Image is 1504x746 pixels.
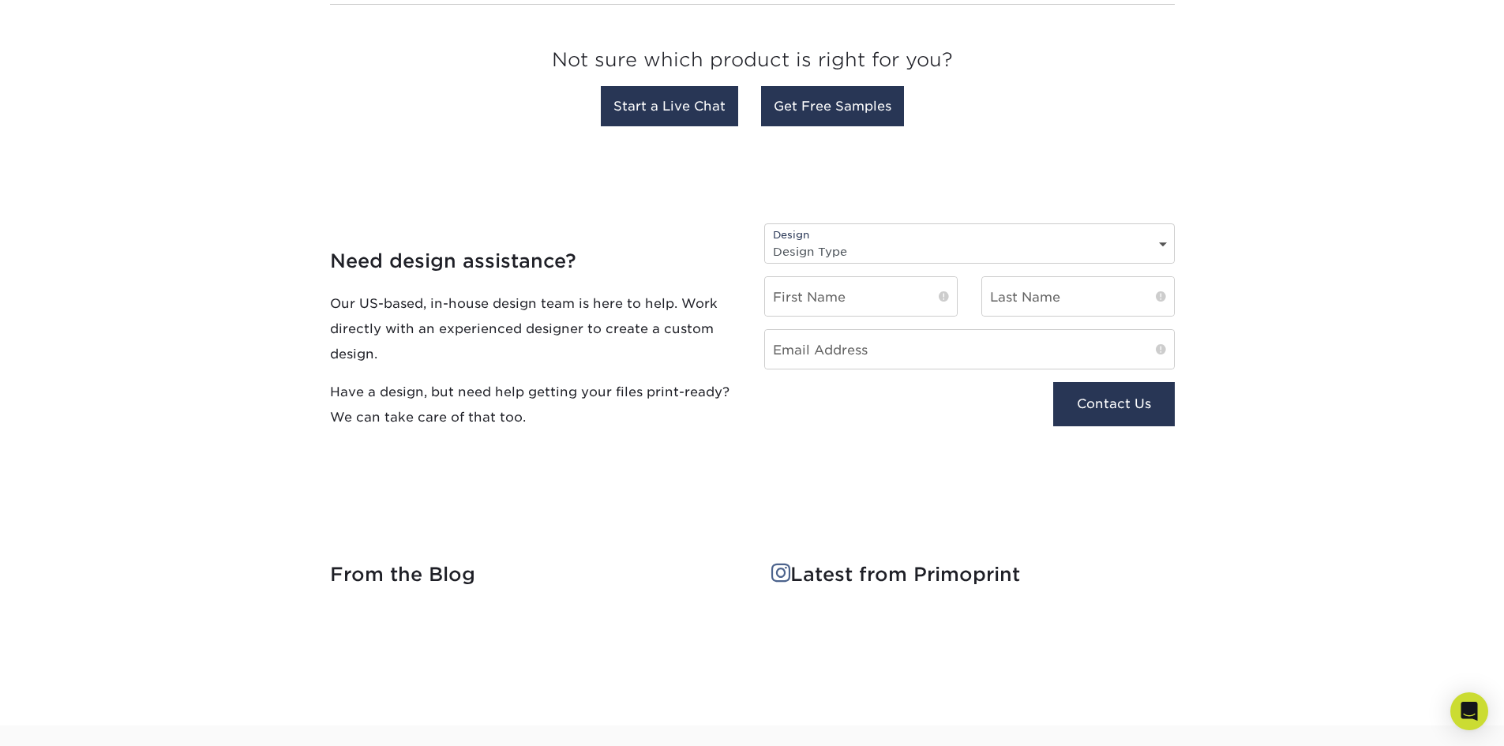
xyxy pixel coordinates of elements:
a: Get Free Samples [761,86,904,126]
h4: From the Blog [330,564,733,587]
button: Contact Us [1053,382,1174,426]
h4: Latest from Primoprint [771,564,1175,587]
a: Start a Live Chat [601,86,738,126]
div: Open Intercom Messenger [1450,692,1488,730]
h3: Not sure which product is right for you? [330,36,1175,91]
h4: Need design assistance? [330,249,741,272]
p: Have a design, but need help getting your files print-ready? We can take care of that too. [330,380,741,430]
iframe: reCAPTCHA [764,382,976,437]
p: Our US-based, in-house design team is here to help. Work directly with an experienced designer to... [330,291,741,367]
